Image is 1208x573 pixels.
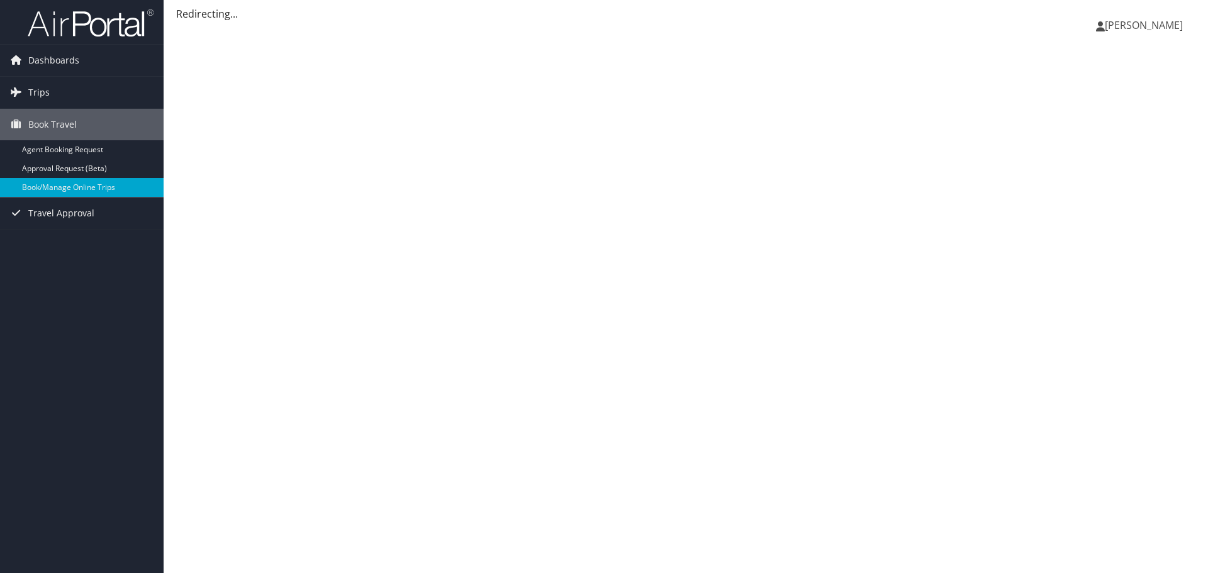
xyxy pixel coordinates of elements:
[1105,18,1183,32] span: [PERSON_NAME]
[28,8,154,38] img: airportal-logo.png
[28,109,77,140] span: Book Travel
[176,6,1195,21] div: Redirecting...
[28,77,50,108] span: Trips
[1096,6,1195,44] a: [PERSON_NAME]
[28,45,79,76] span: Dashboards
[28,197,94,229] span: Travel Approval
